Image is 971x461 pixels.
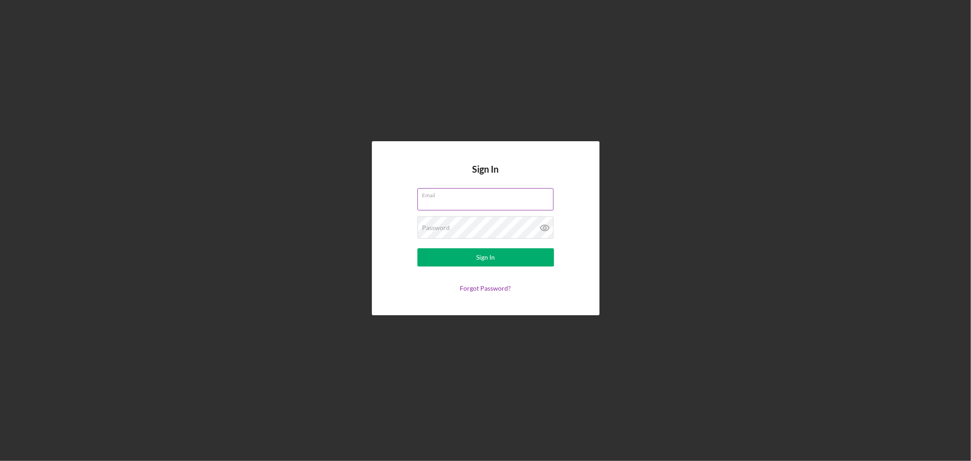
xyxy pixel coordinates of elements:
[460,284,511,292] a: Forgot Password?
[417,248,554,266] button: Sign In
[422,224,450,231] label: Password
[476,248,495,266] div: Sign In
[473,164,499,188] h4: Sign In
[422,189,554,199] label: Email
